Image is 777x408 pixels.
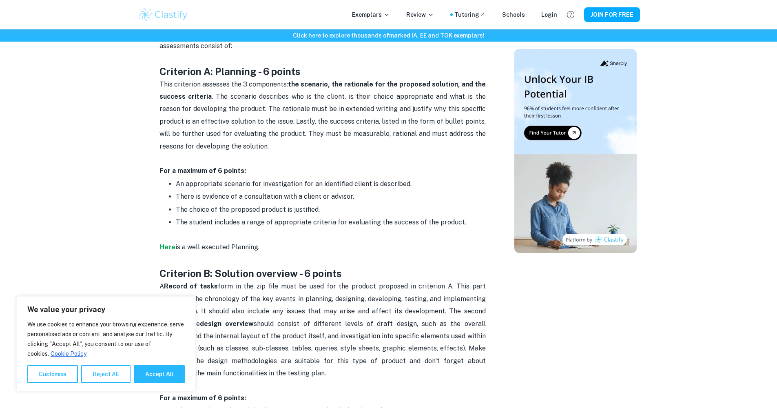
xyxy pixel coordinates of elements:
[159,243,175,251] a: Here
[16,296,196,392] div: We value your privacy
[159,80,487,100] strong: the scenario, the rationale for the proposed solution, and the success criteria
[454,10,486,19] a: Tutoring
[159,80,487,150] span: This criterion assesses the 3 components: . The scenario describes who is the client, is their ch...
[27,305,185,315] p: We value your privacy
[176,206,320,213] span: The choice of the proposed product is justified.
[352,10,390,19] p: Exemplars
[176,218,466,226] span: The student includes a range of appropriate criteria for evaluating the success of the product.
[2,31,775,40] h6: Click here to explore thousands of marked IA, EE and TOK exemplars !
[164,282,218,290] strong: Record of tasks
[159,228,486,253] p: is a well executed Planning.
[159,167,246,175] strong: For a maximum of 6 points:
[514,49,637,253] img: Thumbnail
[50,350,87,357] a: Cookie Policy
[159,268,342,279] strong: Criterion B: Solution overview - 6 points
[541,10,557,19] a: Login
[134,365,185,383] button: Accept All
[564,8,578,22] button: Help and Feedback
[137,7,189,23] img: Clastify logo
[176,180,412,188] span: An appropriate scenario for investigation for an identified client is described.
[81,365,131,383] button: Reject All
[159,66,301,77] strong: Criterion A: Planning - 6 points
[502,10,525,19] a: Schools
[200,320,254,328] strong: design overview
[406,10,434,19] p: Review
[584,7,640,22] button: JOIN FOR FREE
[159,394,246,402] strong: For a maximum of 6 points:
[176,193,354,200] span: There is evidence of a consultation with a client or advisor.
[27,365,78,383] button: Customise
[27,319,185,359] p: We use cookies to enhance your browsing experience, serve personalised ads or content, and analys...
[159,282,487,377] span: A form in the zip file must be used for the product proposed in criterion A. This part addresses ...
